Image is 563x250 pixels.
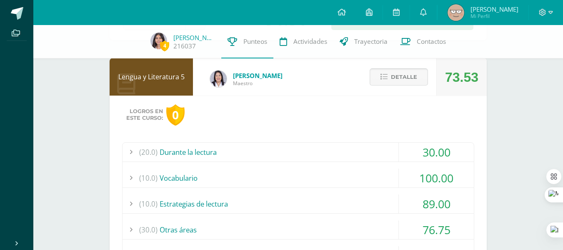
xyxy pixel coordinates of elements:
[273,25,333,58] a: Actividades
[139,220,158,239] span: (30.0)
[123,169,474,187] div: Vocabulario
[173,33,215,42] a: [PERSON_NAME]
[399,220,474,239] div: 76.75
[139,169,158,187] span: (10.0)
[370,68,428,86] button: Detalle
[445,58,478,96] div: 73.53
[166,104,185,126] div: 0
[233,71,283,80] span: [PERSON_NAME]
[470,5,518,13] span: [PERSON_NAME]
[123,220,474,239] div: Otras áreas
[139,194,158,213] span: (10.0)
[126,108,163,121] span: Logros en este curso:
[221,25,273,58] a: Punteos
[123,194,474,213] div: Estrategias de lectura
[173,42,196,51] a: 216037
[399,194,474,213] div: 89.00
[150,33,167,49] img: f9994100deb6ea3b8d995cf06c247a4c.png
[399,169,474,187] div: 100.00
[243,37,267,46] span: Punteos
[354,37,388,46] span: Trayectoria
[391,69,417,85] span: Detalle
[123,143,474,162] div: Durante la lectura
[139,143,158,162] span: (20.0)
[470,13,518,20] span: Mi Perfil
[293,37,327,46] span: Actividades
[417,37,446,46] span: Contactos
[448,4,464,21] img: a2f95568c6cbeebfa5626709a5edd4e5.png
[160,40,169,51] span: 4
[333,25,394,58] a: Trayectoria
[399,143,474,162] div: 30.00
[233,80,283,87] span: Maestro
[110,58,193,96] div: Lengua y Literatura 5
[394,25,452,58] a: Contactos
[210,71,227,87] img: fd1196377973db38ffd7ffd912a4bf7e.png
